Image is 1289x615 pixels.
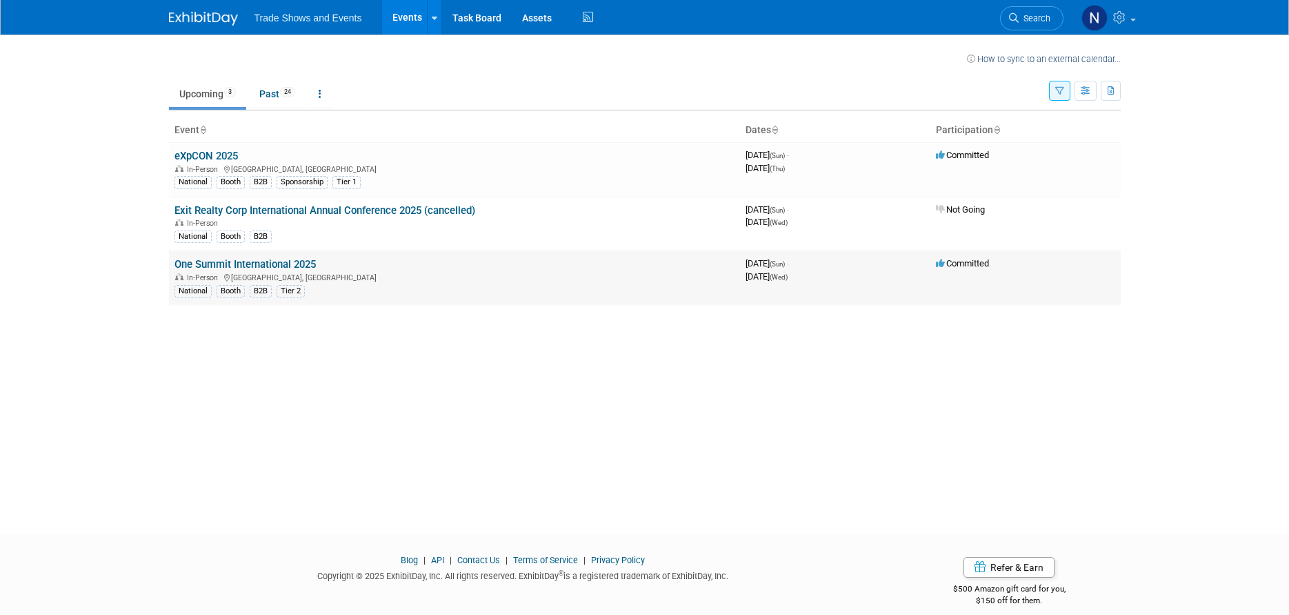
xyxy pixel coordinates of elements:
[249,81,306,107] a: Past24
[967,54,1121,64] a: How to sync to an external calendar...
[770,260,785,268] span: (Sun)
[446,555,455,565] span: |
[174,271,735,282] div: [GEOGRAPHIC_DATA], [GEOGRAPHIC_DATA]
[250,231,272,243] div: B2B
[187,273,222,282] span: In-Person
[746,150,789,160] span: [DATE]
[930,119,1121,142] th: Participation
[217,231,245,243] div: Booth
[174,204,475,217] a: Exit Realty Corp International Annual Conference 2025 (cancelled)
[224,87,236,97] span: 3
[187,219,222,228] span: In-Person
[936,150,989,160] span: Committed
[175,273,183,280] img: In-Person Event
[513,555,578,565] a: Terms of Service
[770,273,788,281] span: (Wed)
[280,87,295,97] span: 24
[936,258,989,269] span: Committed
[250,176,272,188] div: B2B
[1019,13,1050,23] span: Search
[401,555,418,565] a: Blog
[746,163,785,173] span: [DATE]
[898,595,1121,607] div: $150 off for them.
[169,119,740,142] th: Event
[277,176,328,188] div: Sponsorship
[457,555,500,565] a: Contact Us
[591,555,645,565] a: Privacy Policy
[559,569,563,577] sup: ®
[1081,5,1108,31] img: Nate McCombs
[217,285,245,297] div: Booth
[217,176,245,188] div: Booth
[963,557,1055,578] a: Refer & Earn
[746,204,789,215] span: [DATE]
[175,219,183,226] img: In-Person Event
[770,219,788,226] span: (Wed)
[174,231,212,243] div: National
[174,285,212,297] div: National
[332,176,361,188] div: Tier 1
[250,285,272,297] div: B2B
[431,555,444,565] a: API
[174,258,316,271] a: One Summit International 2025
[277,285,305,297] div: Tier 2
[770,165,785,173] span: (Thu)
[746,271,788,282] span: [DATE]
[169,12,238,26] img: ExhibitDay
[174,150,238,162] a: eXpCON 2025
[187,165,222,174] span: In-Person
[770,152,785,159] span: (Sun)
[746,217,788,227] span: [DATE]
[175,165,183,172] img: In-Person Event
[254,12,362,23] span: Trade Shows and Events
[898,574,1121,606] div: $500 Amazon gift card for you,
[787,150,789,160] span: -
[174,176,212,188] div: National
[787,204,789,215] span: -
[770,206,785,214] span: (Sun)
[169,567,878,583] div: Copyright © 2025 ExhibitDay, Inc. All rights reserved. ExhibitDay is a registered trademark of Ex...
[746,258,789,269] span: [DATE]
[740,119,930,142] th: Dates
[580,555,589,565] span: |
[1000,6,1063,30] a: Search
[502,555,511,565] span: |
[199,124,206,135] a: Sort by Event Name
[936,204,985,215] span: Not Going
[771,124,778,135] a: Sort by Start Date
[169,81,246,107] a: Upcoming3
[787,258,789,269] span: -
[420,555,429,565] span: |
[174,163,735,174] div: [GEOGRAPHIC_DATA], [GEOGRAPHIC_DATA]
[993,124,1000,135] a: Sort by Participation Type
